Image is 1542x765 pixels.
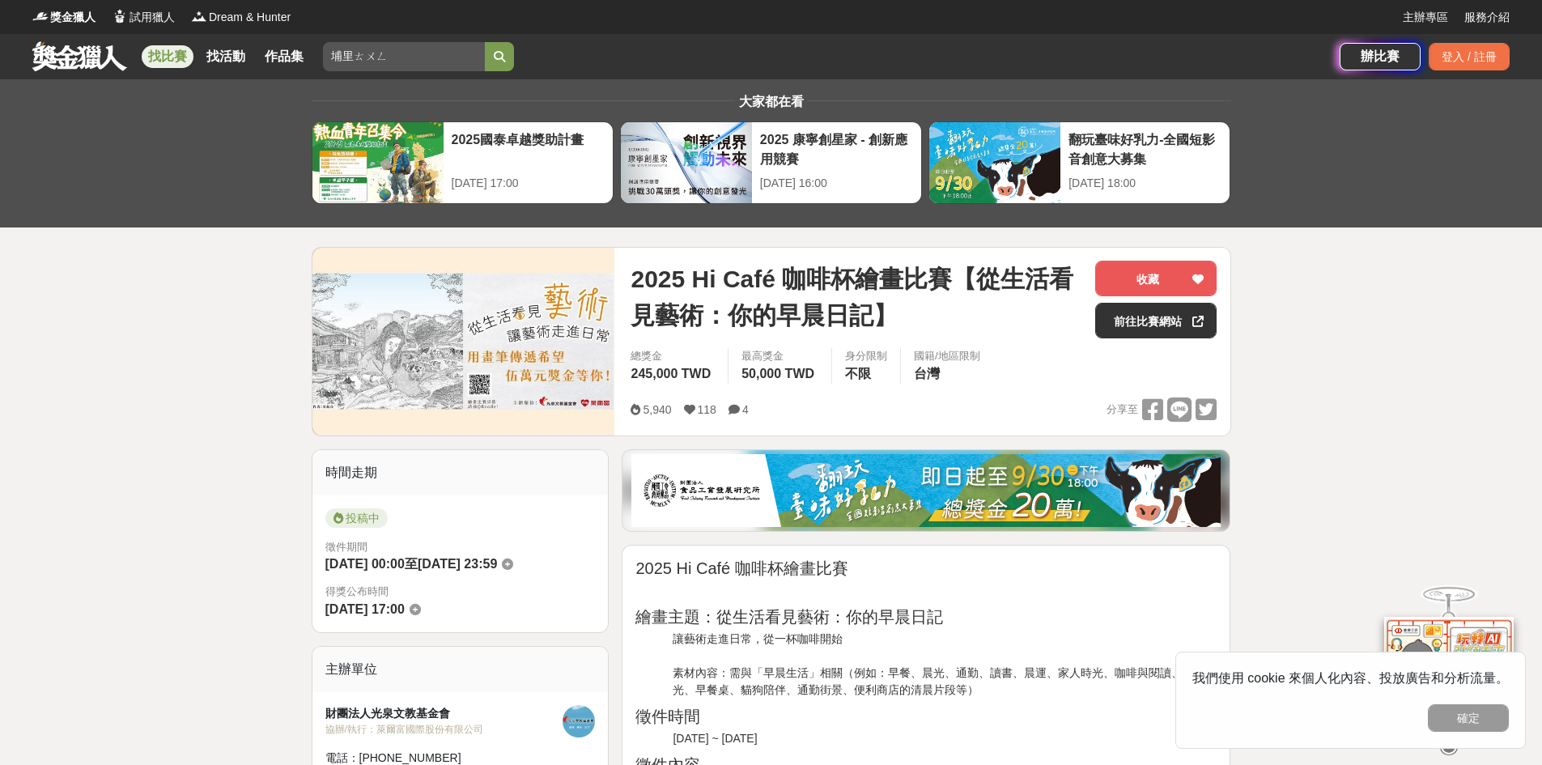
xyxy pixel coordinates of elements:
[914,367,940,380] span: 台灣
[1095,303,1217,338] a: 前往比賽網站
[112,8,128,24] img: Logo
[673,730,1217,747] p: [DATE] ~ [DATE]
[1107,397,1138,422] span: 分享至
[209,9,291,26] span: Dream & Hunter
[673,631,1217,699] p: 讓藝術走進日常，從一杯咖啡開始 素材內容：需與「早晨生活」相關（例如：早餐、晨光、通勤、讀書、晨運、家人時光、咖啡與閱讀、窗邊陽光、早餐桌、貓狗陪伴、通勤街景、便利商店的清晨片段等）
[405,557,418,571] span: 至
[191,9,291,26] a: LogoDream & Hunter
[760,130,913,167] div: 2025 康寧創星家 - 創新應用競賽
[928,121,1230,204] a: 翻玩臺味好乳力-全國短影音創意大募集[DATE] 18:00
[325,541,367,553] span: 徵件期間
[1428,704,1509,732] button: 確定
[32,8,49,24] img: Logo
[312,450,609,495] div: 時間走期
[325,557,405,571] span: [DATE] 00:00
[258,45,310,68] a: 作品集
[1192,671,1509,685] span: 我們使用 cookie 來個人化內容、投放廣告和分析流量。
[631,261,1082,334] span: 2025 Hi Café 咖啡杯繪畫比賽【從生活看見藝術：你的早晨日記】
[418,557,497,571] span: [DATE] 23:59
[312,647,609,692] div: 主辦單位
[112,9,175,26] a: Logo試用獵人
[1384,617,1514,725] img: d2146d9a-e6f6-4337-9592-8cefde37ba6b.png
[191,8,207,24] img: Logo
[742,403,749,416] span: 4
[635,559,1217,578] h2: 2025 Hi Café 咖啡杯繪畫比賽
[631,454,1221,527] img: 1c81a89c-c1b3-4fd6-9c6e-7d29d79abef5.jpg
[643,403,671,416] span: 5,940
[631,367,711,380] span: 245,000 TWD
[1403,9,1448,26] a: 主辦專區
[1068,130,1221,167] div: 翻玩臺味好乳力-全國短影音創意大募集
[312,121,614,204] a: 2025國泰卓越獎助計畫[DATE] 17:00
[845,348,887,364] div: 身分限制
[142,45,193,68] a: 找比賽
[325,584,596,600] span: 得獎公布時間
[32,9,96,26] a: Logo獎金獵人
[635,607,1217,627] h2: 繪畫主題：從生活看見藝術：你的早晨日記
[635,707,1217,726] h2: 徵件時間
[452,175,605,192] div: [DATE] 17:00
[620,121,922,204] a: 2025 康寧創星家 - 創新應用競賽[DATE] 16:00
[1095,261,1217,296] button: 收藏
[325,602,405,616] span: [DATE] 17:00
[1068,175,1221,192] div: [DATE] 18:00
[845,367,871,380] span: 不限
[323,42,485,71] input: 2025「洗手新日常：全民 ALL IN」洗手歌全台徵選
[452,130,605,167] div: 2025國泰卓越獎助計畫
[1464,9,1510,26] a: 服務介紹
[741,348,818,364] span: 最高獎金
[325,722,563,737] div: 協辦/執行： 萊爾富國際股份有限公司
[914,348,980,364] div: 國籍/地區限制
[325,508,388,528] span: 投稿中
[735,95,808,108] span: 大家都在看
[325,705,563,722] div: 財團法人光泉文教基金會
[760,175,913,192] div: [DATE] 16:00
[741,367,814,380] span: 50,000 TWD
[698,403,716,416] span: 118
[1340,43,1421,70] a: 辦比賽
[312,248,615,435] img: Cover Image
[631,348,715,364] span: 總獎金
[200,45,252,68] a: 找活動
[50,9,96,26] span: 獎金獵人
[130,9,175,26] span: 試用獵人
[1429,43,1510,70] div: 登入 / 註冊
